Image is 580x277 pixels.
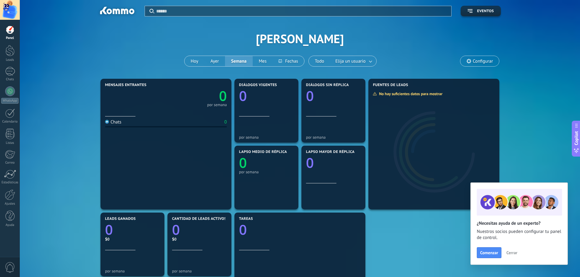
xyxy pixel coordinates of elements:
[1,161,19,165] div: Correo
[172,220,180,239] text: 0
[219,87,227,105] text: 0
[105,237,160,242] div: $0
[1,120,19,124] div: Calendario
[105,119,121,125] div: Chats
[166,87,227,105] a: 0
[306,154,314,172] text: 0
[272,56,304,66] button: Fechas
[373,91,447,96] div: No hay suficientes datos para mostrar
[172,269,227,273] div: por semana
[105,220,160,239] a: 0
[172,237,227,242] div: $0
[172,220,227,239] a: 0
[309,56,330,66] button: Todo
[306,83,349,87] span: Diálogos sin réplica
[105,120,109,124] img: Chats
[204,56,225,66] button: Ayer
[334,57,367,65] span: Elija un usuario
[185,56,204,66] button: Hoy
[461,6,501,16] button: Eventos
[473,59,493,64] span: Configurar
[477,220,561,226] h2: ¿Necesitas ayuda de un experto?
[105,217,136,221] span: Leads ganados
[105,83,146,87] span: Mensajes entrantes
[504,248,520,257] button: Cerrar
[239,220,247,239] text: 0
[306,135,361,140] div: por semana
[373,83,408,87] span: Fuentes de leads
[239,154,247,172] text: 0
[477,9,494,13] span: Eventos
[172,217,227,221] span: Cantidad de leads activos
[105,269,160,273] div: por semana
[1,98,19,104] div: WhatsApp
[105,220,113,239] text: 0
[1,141,19,145] div: Listas
[573,131,579,145] span: Copilot
[239,83,277,87] span: Diálogos vigentes
[1,223,19,227] div: Ayuda
[1,202,19,206] div: Ajustes
[477,247,501,258] button: Comenzar
[480,251,498,255] span: Comenzar
[239,87,247,105] text: 0
[239,150,287,154] span: Lapso medio de réplica
[207,103,227,106] div: por semana
[1,58,19,62] div: Leads
[225,56,253,66] button: Semana
[1,78,19,81] div: Chats
[506,251,517,255] span: Cerrar
[306,150,354,154] span: Lapso mayor de réplica
[477,229,561,241] span: Nuestros socios pueden configurar tu panel de control.
[330,56,376,66] button: Elija un usuario
[239,135,294,140] div: por semana
[239,217,253,221] span: Tareas
[224,119,227,125] div: 0
[1,36,19,40] div: Panel
[239,170,294,174] div: por semana
[306,87,314,105] text: 0
[1,181,19,185] div: Estadísticas
[253,56,273,66] button: Mes
[239,220,361,239] a: 0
